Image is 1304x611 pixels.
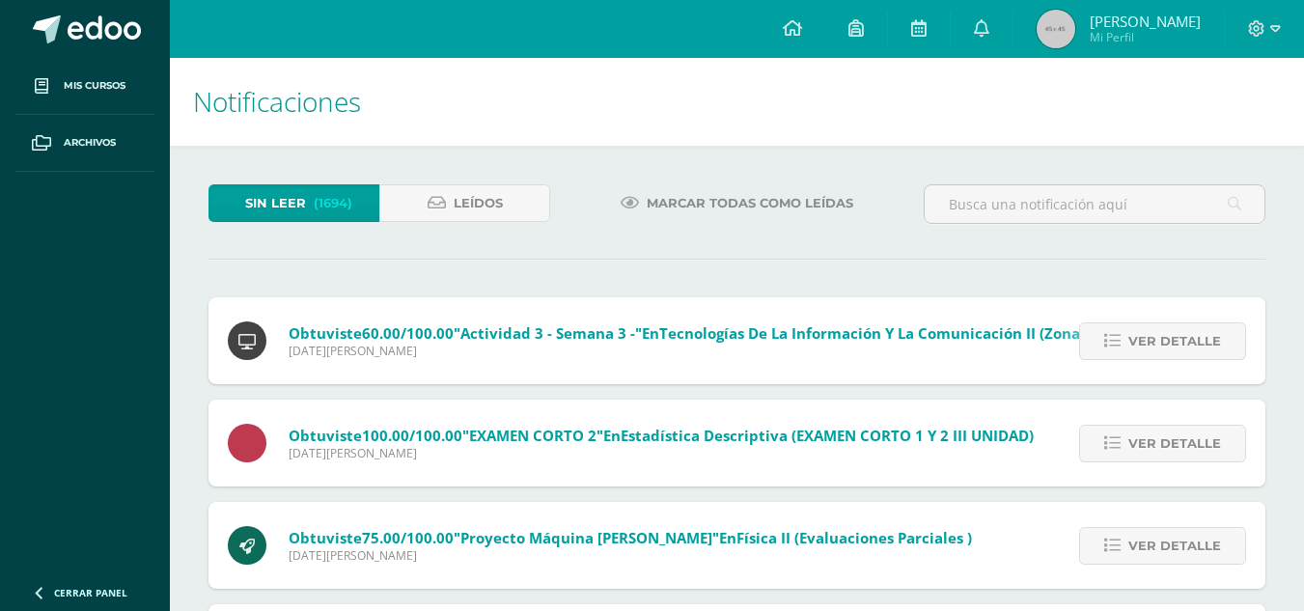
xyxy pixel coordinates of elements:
[362,528,454,547] span: 75.00/100.00
[462,426,603,445] span: "EXAMEN CORTO 2"
[15,58,154,115] a: Mis cursos
[597,184,877,222] a: Marcar todas como leídas
[208,184,379,222] a: Sin leer(1694)
[1037,10,1075,48] img: 45x45
[64,135,116,151] span: Archivos
[1128,528,1221,564] span: Ver detalle
[454,185,503,221] span: Leídos
[289,445,1034,461] span: [DATE][PERSON_NAME]
[659,323,1085,343] span: Tecnologías de la Información y la Comunicación II (Zona)
[1128,426,1221,461] span: Ver detalle
[289,323,1085,343] span: Obtuviste en
[289,547,972,564] span: [DATE][PERSON_NAME]
[193,83,361,120] span: Notificaciones
[1090,12,1201,31] span: [PERSON_NAME]
[314,185,352,221] span: (1694)
[289,528,972,547] span: Obtuviste en
[289,343,1085,359] span: [DATE][PERSON_NAME]
[64,78,125,94] span: Mis cursos
[454,323,642,343] span: "Actividad 3 - Semana 3 -"
[362,323,454,343] span: 60.00/100.00
[454,528,719,547] span: "Proyecto máquina [PERSON_NAME]"
[925,185,1264,223] input: Busca una notificación aquí
[736,528,972,547] span: Física II (Evaluaciones parciales )
[1090,29,1201,45] span: Mi Perfil
[621,426,1034,445] span: Estadística Descriptiva (EXAMEN CORTO 1 Y 2 III UNIDAD)
[289,426,1034,445] span: Obtuviste en
[362,426,462,445] span: 100.00/100.00
[647,185,853,221] span: Marcar todas como leídas
[15,115,154,172] a: Archivos
[245,185,306,221] span: Sin leer
[379,184,550,222] a: Leídos
[54,586,127,599] span: Cerrar panel
[1128,323,1221,359] span: Ver detalle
